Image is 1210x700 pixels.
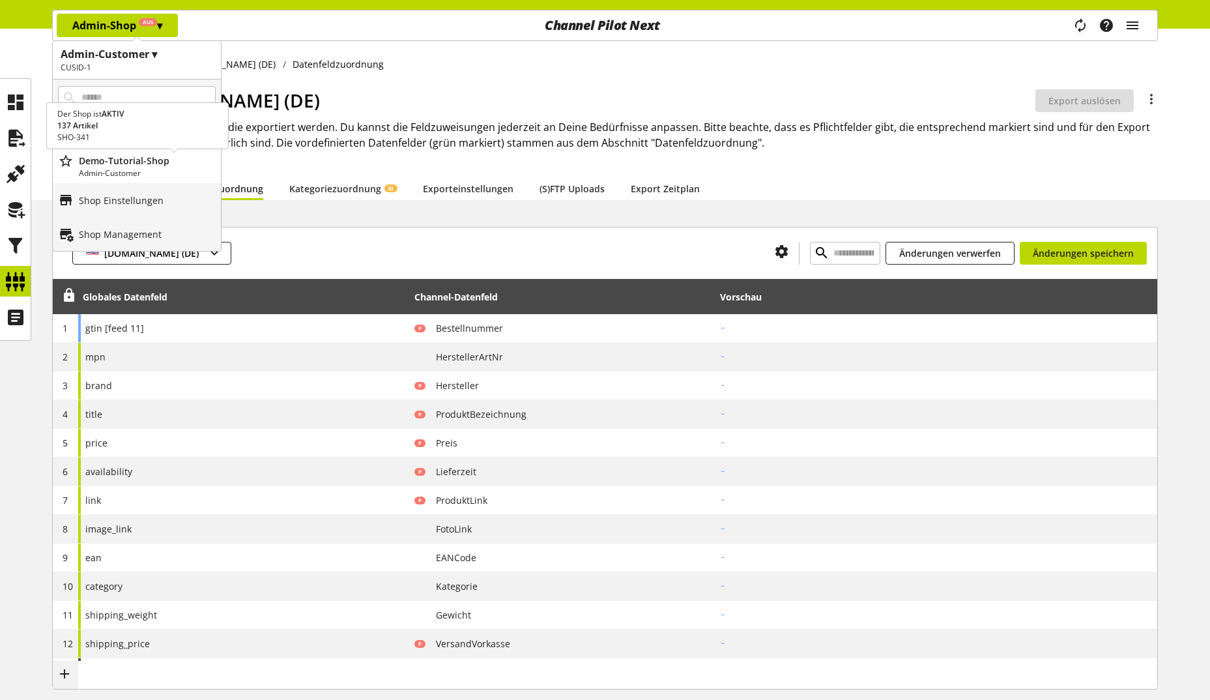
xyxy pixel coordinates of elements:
h2: - [720,436,1153,450]
span: Änderungen speichern [1033,246,1134,260]
span: HerstellerArtNr [425,350,503,364]
span: category [85,579,122,593]
p: Shop Management [79,227,162,241]
span: 7 [63,494,68,506]
span: Aus [143,18,153,26]
span: 8 [63,523,68,535]
span: Export auslösen [1048,94,1121,108]
div: Globales Datenfeld [83,290,167,304]
div: Vorschau [720,290,762,304]
span: P [418,411,422,418]
span: ean [85,551,102,564]
button: Export auslösen [1035,89,1134,112]
h2: CUSID-1 [61,62,213,74]
span: 9 [63,551,68,564]
span: 2 [63,351,68,363]
span: Hersteller [425,379,479,392]
span: availability [85,465,132,478]
h2: - [720,321,1153,335]
p: Admin-Customer [79,168,216,179]
span: P [418,382,422,390]
span: shipping_weight [85,608,157,622]
h1: [DOMAIN_NAME] (DE) [128,87,1035,114]
img: icon [86,246,99,260]
a: KategoriezuordnungKI [289,182,397,196]
h2: - [720,407,1153,421]
span: Lieferzeit [425,465,476,478]
h2: - [720,551,1153,564]
span: ProduktLink [425,493,487,507]
nav: main navigation [52,10,1158,41]
span: Entsperren, um Zeilen neu anzuordnen [62,289,76,302]
p: Admin-Shop [72,18,162,33]
span: shipping_price [85,637,150,650]
h2: - [720,522,1153,536]
span: Gewicht [425,608,471,622]
h2: Hier siehst Du alle Datenfelder, die exportiert werden. Du kannst die Feldzuweisungen jederzeit a... [72,119,1158,151]
span: P [418,497,422,504]
h2: - [720,493,1153,507]
span: Kategorie [425,579,478,593]
span: P [418,640,422,648]
span: title [85,407,102,421]
span: 4 [63,408,68,420]
h2: - [720,637,1153,650]
div: Entsperren, um Zeilen neu anzuordnen [57,289,76,305]
a: Shop Einstellungen [53,183,221,217]
span: 6 [63,465,68,478]
a: (S)FTP Uploads [540,182,605,196]
span: VersandVorkasse [425,637,510,650]
span: [DOMAIN_NAME] (DE) [104,246,199,260]
span: Aus [140,121,150,128]
span: KI [388,184,394,192]
span: brand [85,379,112,392]
button: Änderungen speichern [1020,242,1147,265]
span: gtin [feed 11] [85,321,144,335]
span: FotoLink [425,522,472,536]
span: image_link [85,522,132,536]
p: Shop Einstellungen [79,194,164,207]
h2: - [720,608,1153,622]
p: Admin-Customer [79,134,216,145]
span: P [418,325,422,332]
span: P [418,439,422,447]
p: Demo-Tutorial-Shop [79,154,216,168]
span: price [85,436,108,450]
span: ProduktBezeichnung [425,407,526,421]
a: Shop Management [53,217,221,251]
button: Änderungen verwerfen [886,242,1015,265]
span: 1 [63,322,68,334]
h2: - [720,465,1153,478]
span: Bestellnummer [425,321,503,335]
p: Admin-Shop [79,120,216,134]
span: 3 [63,379,68,392]
span: 11 [63,609,73,621]
button: [DOMAIN_NAME] (DE) [72,242,231,265]
h2: - [720,579,1153,593]
span: 5 [63,437,68,449]
h2: - [720,379,1153,392]
div: Channel-Datenfeld [414,290,498,304]
span: ▾ [157,18,162,33]
h2: - [720,350,1153,364]
a: Export Zeitplan [631,182,700,196]
span: Preis [425,436,457,450]
span: EANCode [425,551,476,564]
span: 12 [63,637,73,650]
a: Exporteinstellungen [423,182,513,196]
span: Änderungen verwerfen [899,246,1001,260]
span: 10 [63,580,73,592]
span: link [85,493,101,507]
h1: Admin-Customer ▾ [61,46,213,62]
span: mpn [85,350,106,364]
span: P [418,468,422,476]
